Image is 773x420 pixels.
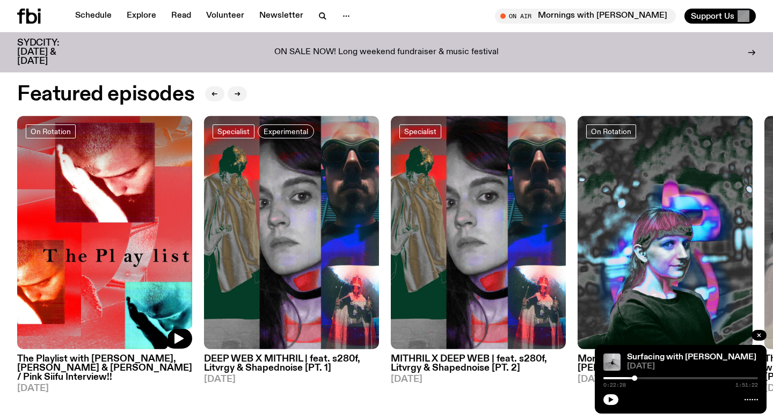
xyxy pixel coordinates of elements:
[391,349,566,384] a: MITHRIL X DEEP WEB | feat. s280f, Litvrgy & Shapednoise [PT. 2][DATE]
[17,39,86,66] h3: SYDCITY: [DATE] & [DATE]
[627,363,758,371] span: [DATE]
[31,127,71,135] span: On Rotation
[120,9,163,24] a: Explore
[684,9,756,24] button: Support Us
[735,382,758,388] span: 1:51:22
[391,375,566,384] span: [DATE]
[399,124,441,138] a: Specialist
[274,48,499,57] p: ON SALE NOW! Long weekend fundraiser & music festival
[578,355,753,373] h3: Mornings with [PERSON_NAME]/ [PERSON_NAME] Takes on Sp*t*fy
[204,375,379,384] span: [DATE]
[627,353,756,362] a: Surfacing with [PERSON_NAME]
[204,349,379,384] a: DEEP WEB X MITHRIL | feat. s280f, Litvrgy & Shapednoise [PT. 1][DATE]
[17,349,192,393] a: The Playlist with [PERSON_NAME], [PERSON_NAME] & [PERSON_NAME] / Pink Siifu Interview!![DATE]
[691,11,734,21] span: Support Us
[391,355,566,373] h3: MITHRIL X DEEP WEB | feat. s280f, Litvrgy & Shapednoise [PT. 2]
[404,127,436,135] span: Specialist
[264,127,308,135] span: Experimental
[213,124,254,138] a: Specialist
[17,355,192,382] h3: The Playlist with [PERSON_NAME], [PERSON_NAME] & [PERSON_NAME] / Pink Siifu Interview!!
[578,349,753,384] a: Mornings with [PERSON_NAME]/ [PERSON_NAME] Takes on Sp*t*fy[DATE]
[26,124,76,138] a: On Rotation
[258,124,314,138] a: Experimental
[217,127,250,135] span: Specialist
[204,355,379,373] h3: DEEP WEB X MITHRIL | feat. s280f, Litvrgy & Shapednoise [PT. 1]
[17,85,194,104] h2: Featured episodes
[17,116,192,349] img: The cover image for this episode of The Playlist, featuring the title of the show as well as the ...
[578,375,753,384] span: [DATE]
[586,124,636,138] a: On Rotation
[603,382,626,388] span: 0:22:28
[17,384,192,393] span: [DATE]
[165,9,198,24] a: Read
[253,9,310,24] a: Newsletter
[495,9,676,24] button: On AirMornings with [PERSON_NAME]
[591,127,631,135] span: On Rotation
[69,9,118,24] a: Schedule
[200,9,251,24] a: Volunteer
